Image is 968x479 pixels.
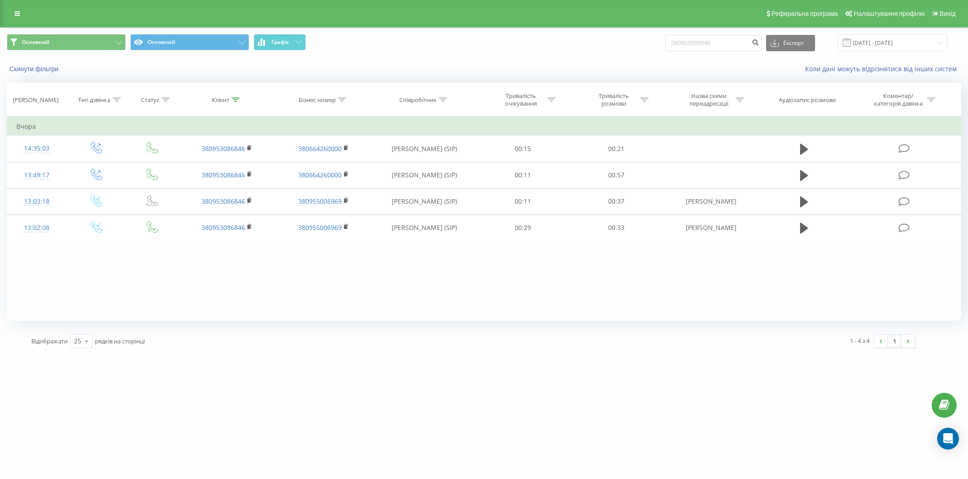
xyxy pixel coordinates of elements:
td: [PERSON_NAME] [663,215,759,241]
span: Основний [22,39,49,46]
span: Вихід [940,10,956,17]
div: Тривалість очікування [496,92,545,108]
div: 14:35:03 [16,140,58,157]
td: 00:57 [570,162,663,188]
td: [PERSON_NAME] (SIP) [372,136,477,162]
a: 380953086846 [201,144,245,153]
span: рядків на сторінці [95,337,145,345]
div: 25 [74,337,81,346]
span: Відображати [31,337,68,345]
div: Аудіозапис розмови [779,96,836,104]
a: 380664260000 [298,171,342,179]
a: 1 [888,335,901,347]
a: 380953086846 [201,197,245,205]
div: [PERSON_NAME] [13,96,59,104]
div: Тривалість розмови [590,92,638,108]
td: 00:33 [570,215,663,241]
a: 380955006969 [298,223,342,232]
td: 00:37 [570,188,663,215]
td: [PERSON_NAME] (SIP) [372,162,477,188]
div: 13:02:08 [16,219,58,237]
div: Статус [141,96,159,104]
td: [PERSON_NAME] (SIP) [372,188,477,215]
button: Основний [7,34,126,50]
td: [PERSON_NAME] (SIP) [372,215,477,241]
td: 00:15 [477,136,570,162]
button: Експорт [766,35,815,51]
td: [PERSON_NAME] [663,188,759,215]
button: Основний [130,34,249,50]
div: Назва схеми переадресації [685,92,733,108]
div: Клієнт [212,96,229,104]
div: 1 - 4 з 4 [850,336,870,345]
a: 380955006969 [298,197,342,205]
td: Вчора [7,117,961,136]
span: Налаштування профілю [854,10,924,17]
input: Пошук за номером [665,35,762,51]
a: 380953086846 [201,171,245,179]
div: 13:03:18 [16,193,58,210]
a: Коли дані можуть відрізнятися вiд інших систем [805,64,961,73]
td: 00:11 [477,162,570,188]
div: Коментар/категорія дзвінка [872,92,925,108]
td: 00:29 [477,215,570,241]
div: 13:49:17 [16,166,58,184]
button: Скинути фільтри [7,65,63,73]
td: 00:11 [477,188,570,215]
a: 380953086846 [201,223,245,232]
div: Open Intercom Messenger [937,428,959,450]
button: Графік [254,34,306,50]
div: Співробітник [399,96,437,104]
td: 00:21 [570,136,663,162]
div: Бізнес номер [299,96,336,104]
a: 380664260000 [298,144,342,153]
div: Тип дзвінка [78,96,110,104]
span: Реферальна програма [771,10,838,17]
span: Графік [271,39,289,45]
